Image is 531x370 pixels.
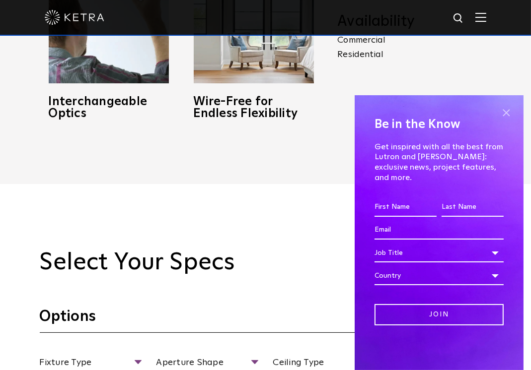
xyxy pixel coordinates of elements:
[375,266,504,285] div: Country
[338,33,492,62] p: Commercial Residential
[375,115,504,134] h4: Be in the Know
[375,142,504,183] p: Get inspired with all the best from Lutron and [PERSON_NAME]: exclusive news, project features, a...
[475,12,486,22] img: Hamburger%20Nav.svg
[40,248,492,277] h2: Select Your Specs
[45,10,104,25] img: ketra-logo-2019-white
[375,304,504,325] input: Join
[375,221,504,240] input: Email
[375,198,437,217] input: First Name
[49,96,169,120] h3: Interchangeable Optics
[375,244,504,262] div: Job Title
[194,96,314,120] h3: Wire-Free for Endless Flexibility
[442,198,504,217] input: Last Name
[40,307,492,333] h3: Options
[453,12,465,25] img: search icon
